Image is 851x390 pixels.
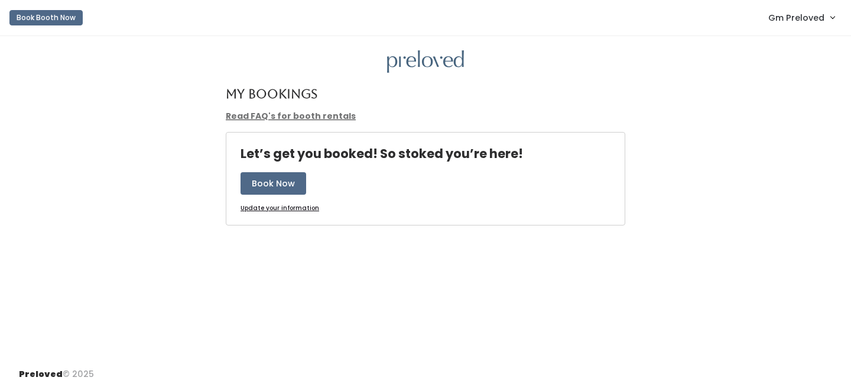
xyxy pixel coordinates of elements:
span: Preloved [19,368,63,380]
a: Gm Preloved [756,5,846,30]
h4: My Bookings [226,87,317,101]
a: Update your information [241,204,319,213]
span: Gm Preloved [768,11,824,24]
img: preloved logo [387,50,464,73]
a: Read FAQ's for booth rentals [226,110,356,122]
button: Book Now [241,172,306,195]
a: Book Booth Now [9,5,83,31]
div: © 2025 [19,359,94,381]
button: Book Booth Now [9,10,83,25]
u: Update your information [241,204,319,212]
h4: Let’s get you booked! So stoked you’re here! [241,147,523,160]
